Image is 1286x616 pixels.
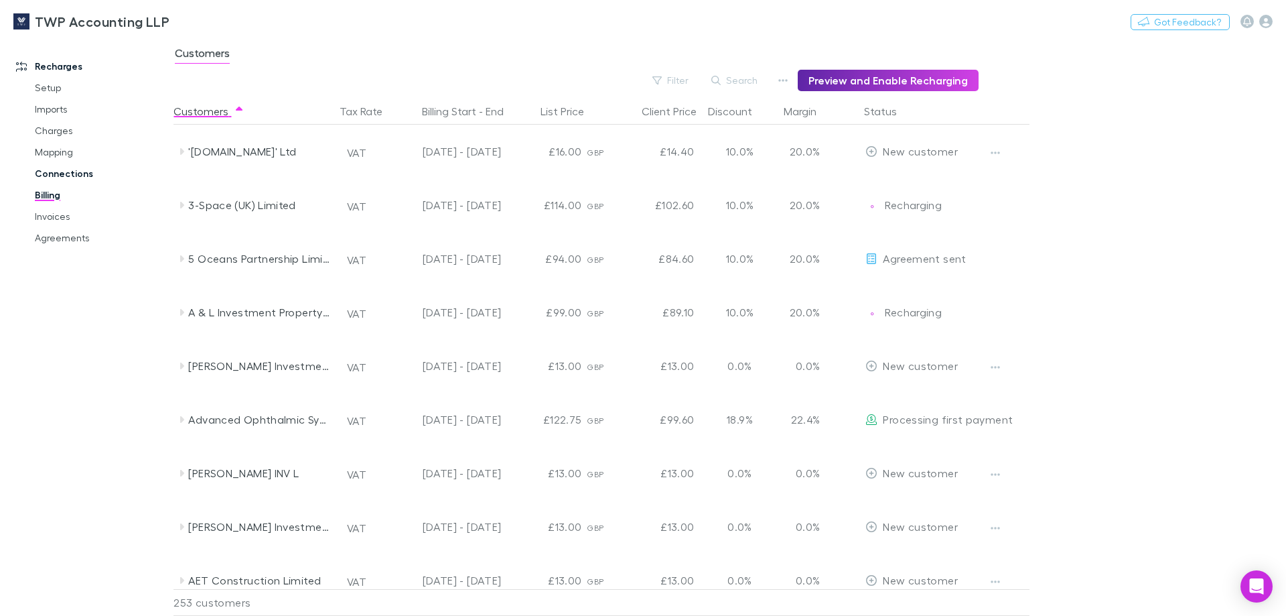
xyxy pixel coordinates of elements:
[188,500,330,554] div: [PERSON_NAME] Investments Portfolio Limited
[587,147,603,158] span: GBP
[188,232,330,286] div: 5 Oceans Partnership Limited
[506,286,587,339] div: £99.00
[864,98,913,125] button: Status
[619,178,699,232] div: £102.60
[341,303,372,324] button: VAT
[341,517,372,539] button: VAT
[173,232,1036,286] div: 5 Oceans Partnership LimitedVAT[DATE] - [DATE]£94.00GBP£84.6010.0%20.0%EditAgreement sent
[391,339,501,393] div: [DATE] - [DATE]
[21,99,181,120] a: Imports
[785,197,820,213] p: 20.0%
[1131,14,1230,30] button: Got Feedback?
[885,306,942,318] span: Recharging
[587,201,603,211] span: GBP
[391,393,501,446] div: [DATE] - [DATE]
[883,359,957,372] span: New customer
[21,184,181,206] a: Billing
[21,227,181,249] a: Agreements
[699,125,780,178] div: 10.0%
[619,500,699,554] div: £13.00
[341,357,372,378] button: VAT
[506,178,587,232] div: £114.00
[188,554,330,607] div: AET Construction Limited
[506,393,587,446] div: £122.75
[619,339,699,393] div: £13.00
[506,339,587,393] div: £13.00
[883,574,957,587] span: New customer
[506,446,587,500] div: £13.00
[885,198,942,211] span: Recharging
[619,286,699,339] div: £89.10
[708,98,768,125] button: Discount
[21,141,181,163] a: Mapping
[699,393,780,446] div: 18.9%
[188,339,330,393] div: [PERSON_NAME] Investments Limited
[785,251,820,267] p: 20.0%
[173,339,1036,393] div: [PERSON_NAME] Investments LimitedVAT[DATE] - [DATE]£13.00GBP£13.000.0%0.0%EditNew customer
[173,393,1036,446] div: Advanced Ophthalmic Systems LtdVAT[DATE] - [DATE]£122.75GBP£99.6018.9%22.4%EditProcessing first p...
[619,393,699,446] div: £99.60
[391,554,501,607] div: [DATE] - [DATE]
[13,13,29,29] img: TWP Accounting LLP's Logo
[785,304,820,320] p: 20.0%
[798,70,979,91] button: Preview and Enable Recharging
[506,554,587,607] div: £13.00
[785,412,820,428] p: 22.4%
[699,339,780,393] div: 0.0%
[785,143,820,160] p: 20.0%
[21,206,181,227] a: Invoices
[619,232,699,286] div: £84.60
[21,77,181,99] a: Setup
[175,46,230,64] span: Customers
[391,500,501,554] div: [DATE] - [DATE]
[21,163,181,184] a: Connections
[340,98,399,125] button: Tax Rate
[587,362,603,372] span: GBP
[587,255,603,265] span: GBP
[391,178,501,232] div: [DATE] - [DATE]
[587,308,603,318] span: GBP
[587,576,603,587] span: GBP
[785,465,820,481] p: 0.0%
[341,249,372,271] button: VAT
[705,72,766,88] button: Search
[619,446,699,500] div: £13.00
[506,125,587,178] div: £16.00
[587,469,603,479] span: GBP
[188,446,330,500] div: [PERSON_NAME] INV L
[699,232,780,286] div: 10.0%
[506,232,587,286] div: £94.00
[699,446,780,500] div: 0.0%
[173,554,1036,607] div: AET Construction LimitedVAT[DATE] - [DATE]£13.00GBP£13.000.0%0.0%EditNew customer
[619,554,699,607] div: £13.00
[173,286,1036,339] div: A & L Investment Property LimitedVAT[DATE] - [DATE]£99.00GBP£89.1010.0%20.0%EditRechargingRecharging
[699,286,780,339] div: 10.0%
[173,125,1036,178] div: '[DOMAIN_NAME]' LtdVAT[DATE] - [DATE]£16.00GBP£14.4010.0%20.0%EditNew customer
[699,554,780,607] div: 0.0%
[173,589,334,616] div: 253 customers
[506,500,587,554] div: £13.00
[391,125,501,178] div: [DATE] - [DATE]
[188,286,330,339] div: A & L Investment Property Limited
[785,519,820,535] p: 0.0%
[35,13,169,29] h3: TWP Accounting LLP
[188,125,330,178] div: '[DOMAIN_NAME]' Ltd
[865,307,879,320] img: Recharging
[587,523,603,533] span: GBP
[173,446,1036,500] div: [PERSON_NAME] INV LVAT[DATE] - [DATE]£13.00GBP£13.000.0%0.0%EditNew customer
[341,142,372,164] button: VAT
[785,358,820,374] p: 0.0%
[391,446,501,500] div: [DATE] - [DATE]
[784,98,833,125] div: Margin
[341,464,372,485] button: VAT
[699,178,780,232] div: 10.0%
[188,178,330,232] div: 3-Space (UK) Limited
[883,145,957,158] span: New customer
[173,500,1036,554] div: [PERSON_NAME] Investments Portfolio LimitedVAT[DATE] - [DATE]£13.00GBP£13.000.0%0.0%EditNew customer
[1240,570,1273,603] div: Open Intercom Messenger
[541,98,600,125] div: List Price
[642,98,713,125] button: Client Price
[883,252,966,265] span: Agreement sent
